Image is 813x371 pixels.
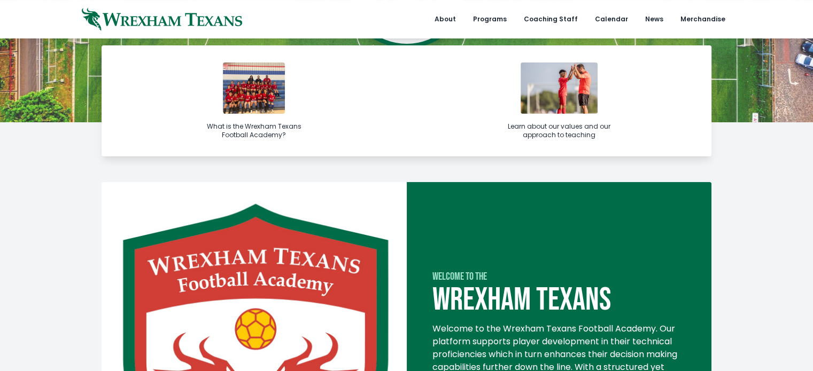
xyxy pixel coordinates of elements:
[203,122,305,139] div: What is the Wrexham Texans Football Academy?
[223,62,285,114] img: img_6398-1731961969.jpg
[407,45,711,156] a: Learn about our values and our approach to teaching
[508,122,610,139] div: Learn about our values and our approach to teaching
[432,284,686,316] div: Wrexham Texans
[102,45,406,156] a: What is the Wrexham Texans Football Academy?
[432,269,686,284] div: Welcome to the
[521,62,598,114] img: with-player.jpg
